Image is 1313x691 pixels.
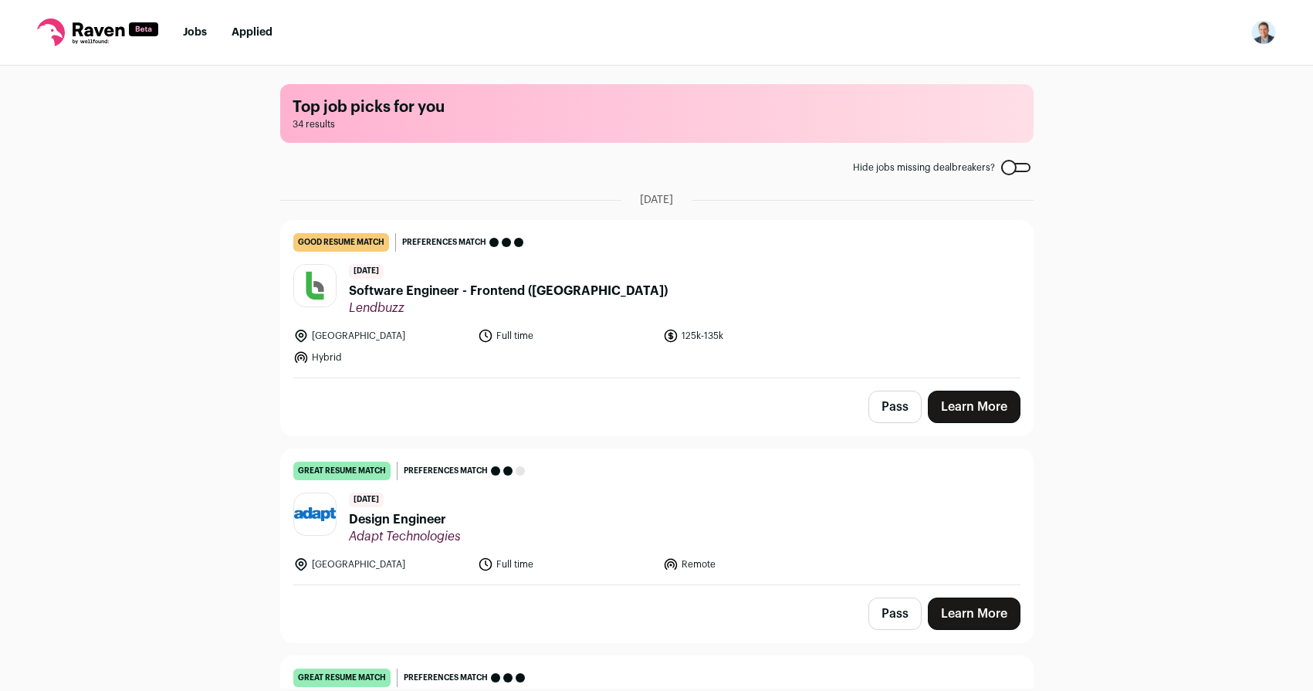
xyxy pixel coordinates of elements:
[349,264,384,279] span: [DATE]
[293,557,469,572] li: [GEOGRAPHIC_DATA]
[349,282,668,300] span: Software Engineer - Frontend ([GEOGRAPHIC_DATA])
[478,328,654,344] li: Full time
[402,235,486,250] span: Preferences match
[663,328,839,344] li: 125k-135k
[281,221,1033,378] a: good resume match Preferences match [DATE] Software Engineer - Frontend ([GEOGRAPHIC_DATA]) Lendb...
[349,510,461,529] span: Design Engineer
[293,669,391,687] div: great resume match
[293,233,389,252] div: good resume match
[404,670,488,686] span: Preferences match
[663,557,839,572] li: Remote
[293,462,391,480] div: great resume match
[404,463,488,479] span: Preferences match
[281,449,1033,584] a: great resume match Preferences match [DATE] Design Engineer Adapt Technologies [GEOGRAPHIC_DATA] ...
[293,97,1021,118] h1: Top job picks for you
[640,192,673,208] span: [DATE]
[293,118,1021,130] span: 34 results
[928,598,1020,630] a: Learn More
[1251,20,1276,45] button: Open dropdown
[232,27,272,38] a: Applied
[293,350,469,365] li: Hybrid
[868,598,922,630] button: Pass
[349,493,384,507] span: [DATE]
[868,391,922,423] button: Pass
[853,161,995,174] span: Hide jobs missing dealbreakers?
[293,328,469,344] li: [GEOGRAPHIC_DATA]
[478,557,654,572] li: Full time
[349,300,668,316] span: Lendbuzz
[1251,20,1276,45] img: 377306-medium_jpg
[294,265,336,307] img: dbaebdedd41188a4f7c8290db3eb3813ba0ece4e11dee4a20207062c1745a54e.jpg
[349,529,461,544] span: Adapt Technologies
[294,507,336,522] img: bf281c791458e75e14e3cab64b74203c59afe318efb60cb4102907df27cb167a.gif
[183,27,207,38] a: Jobs
[928,391,1020,423] a: Learn More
